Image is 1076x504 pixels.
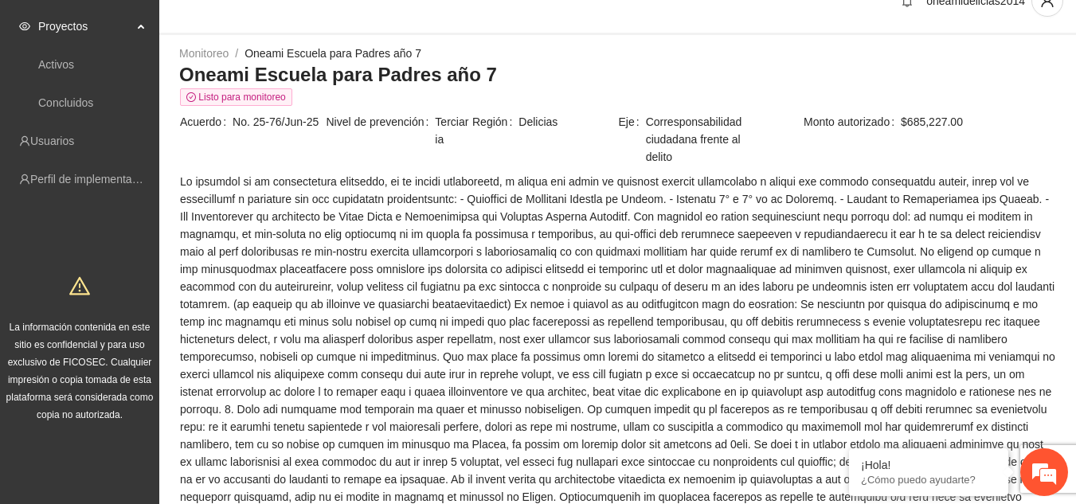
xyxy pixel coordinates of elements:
span: Estamos en línea. [92,162,220,323]
a: Activos [38,58,74,71]
span: warning [69,275,90,296]
span: Delicias [518,113,616,131]
span: La información contenida en este sitio es confidencial y para uso exclusivo de FICOSEC. Cualquier... [6,322,154,420]
span: Acuerdo [180,113,233,131]
span: / [235,47,238,60]
span: Eje [619,113,646,166]
a: Concluidos [38,96,93,109]
span: Nivel de prevención [327,113,436,148]
span: eye [19,21,30,32]
span: Corresponsabilidad ciudadana frente al delito [646,113,763,166]
div: ¡Hola! [861,459,996,471]
span: Listo para monitoreo [180,88,292,106]
span: check-circle [186,92,196,102]
span: Región [472,113,518,131]
a: Perfil de implementadora [30,173,155,186]
a: Oneami Escuela para Padres año 7 [245,47,421,60]
span: $685,227.00 [901,113,1055,131]
p: ¿Cómo puedo ayudarte? [861,474,996,486]
span: Proyectos [38,10,132,42]
div: Minimizar ventana de chat en vivo [261,8,299,46]
a: Monitoreo [179,47,229,60]
span: Terciaria [435,113,471,148]
a: Usuarios [30,135,74,147]
textarea: Escriba su mensaje y pulse “Intro” [8,335,303,391]
h3: Oneami Escuela para Padres año 7 [179,62,1056,88]
span: No. 25-76/Jun-25 [233,113,324,131]
span: Monto autorizado [804,113,901,131]
div: Chatee con nosotros ahora [83,81,268,102]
